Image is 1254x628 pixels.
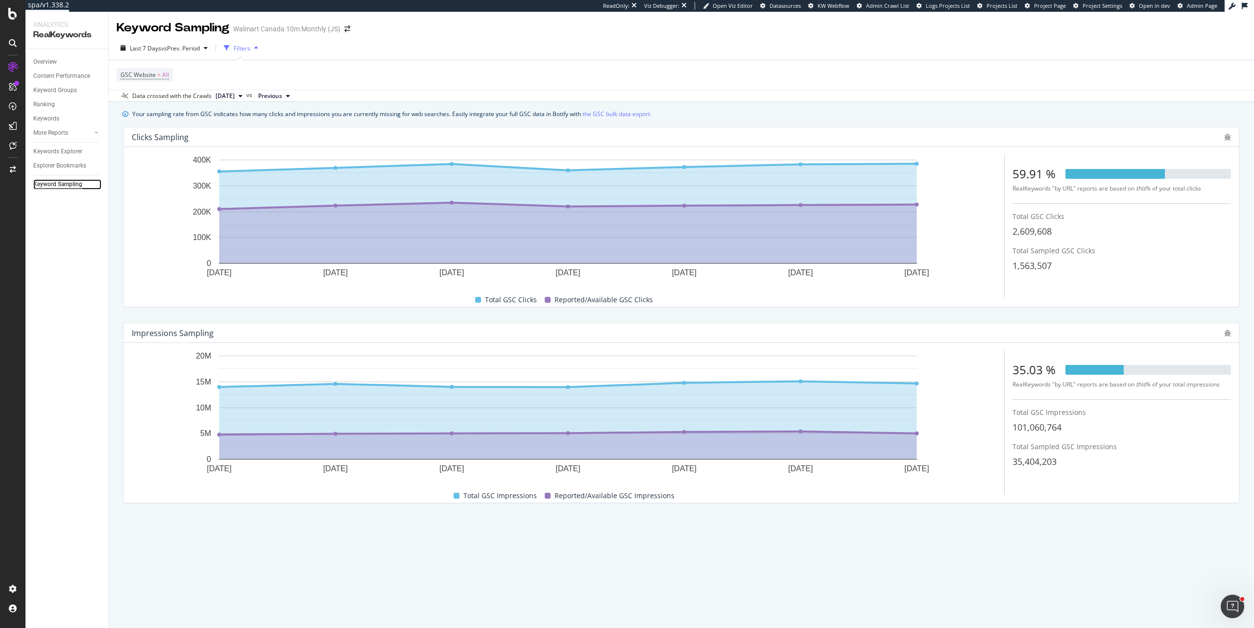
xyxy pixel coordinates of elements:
[1073,2,1122,10] a: Project Settings
[216,92,235,100] span: 2025 Sep. 26th
[977,2,1017,10] a: Projects List
[132,132,189,142] div: Clicks Sampling
[33,71,90,81] div: Content Performance
[1013,225,1052,237] span: 2,609,608
[33,99,101,110] a: Ranking
[196,378,211,386] text: 15M
[193,234,212,242] text: 100K
[713,2,753,9] span: Open Viz Editor
[193,156,212,164] text: 400K
[1034,2,1066,9] span: Project Page
[916,2,970,10] a: Logs Projects List
[672,268,697,277] text: [DATE]
[1221,595,1244,618] iframe: Intercom live chat
[1013,456,1057,467] span: 35,404,203
[117,40,212,56] button: Last 7 DaysvsPrev. Period
[130,44,161,52] span: Last 7 Days
[323,464,348,473] text: [DATE]
[904,268,929,277] text: [DATE]
[161,44,200,52] span: vs Prev. Period
[582,109,651,119] a: the GSC bulk data export.
[33,99,55,110] div: Ranking
[193,182,212,190] text: 300K
[132,351,1004,481] svg: A chart.
[157,71,161,79] span: =
[323,268,348,277] text: [DATE]
[207,455,211,463] text: 0
[200,430,211,438] text: 5M
[33,114,101,124] a: Keywords
[644,2,679,10] div: Viz Debugger:
[1139,2,1170,9] span: Open in dev
[603,2,629,10] div: ReadOnly:
[760,2,801,10] a: Datasources
[1013,362,1056,378] div: 35.03 %
[207,259,211,267] text: 0
[33,29,100,41] div: RealKeywords
[254,90,294,102] button: Previous
[1013,408,1086,417] span: Total GSC Impressions
[1013,184,1231,193] div: RealKeywords "by URL" reports are based on % of your total clicks
[818,2,849,9] span: KW Webflow
[1013,246,1095,255] span: Total Sampled GSC Clicks
[788,464,813,473] text: [DATE]
[770,2,801,9] span: Datasources
[866,2,909,9] span: Admin Crawl List
[857,2,909,10] a: Admin Crawl List
[1178,2,1217,10] a: Admin Page
[33,85,101,96] a: Keyword Groups
[33,57,101,67] a: Overview
[220,40,262,56] button: Filters
[485,294,537,306] span: Total GSC Clicks
[555,268,580,277] text: [DATE]
[1013,421,1061,433] span: 101,060,764
[162,68,169,82] span: All
[132,109,651,119] div: Your sampling rate from GSC indicates how many clicks and impressions you are currently missing f...
[33,57,57,67] div: Overview
[555,464,580,473] text: [DATE]
[1013,442,1117,451] span: Total Sampled GSC Impressions
[1224,134,1231,141] div: bug
[122,109,1240,119] div: info banner
[1130,2,1170,10] a: Open in dev
[439,464,464,473] text: [DATE]
[703,2,753,10] a: Open Viz Editor
[33,71,101,81] a: Content Performance
[258,92,282,100] span: Previous
[788,268,813,277] text: [DATE]
[439,268,464,277] text: [DATE]
[33,85,77,96] div: Keyword Groups
[1187,2,1217,9] span: Admin Page
[233,24,340,34] div: Walmart Canada 10m Monthly (JS)
[132,155,1004,285] svg: A chart.
[1013,380,1231,388] div: RealKeywords "by URL" reports are based on % of your total impressions
[212,90,246,102] button: [DATE]
[33,179,101,190] a: Keyword Sampling
[1136,380,1146,388] i: this
[1025,2,1066,10] a: Project Page
[33,128,68,138] div: More Reports
[33,128,92,138] a: More Reports
[121,71,156,79] span: GSC Website
[555,490,675,502] span: Reported/Available GSC Impressions
[234,44,250,52] div: Filters
[246,91,254,99] span: vs
[117,20,229,36] div: Keyword Sampling
[463,490,537,502] span: Total GSC Impressions
[1224,330,1231,337] div: bug
[33,179,82,190] div: Keyword Sampling
[1083,2,1122,9] span: Project Settings
[33,20,100,29] div: Analytics
[555,294,653,306] span: Reported/Available GSC Clicks
[193,208,212,216] text: 200K
[33,146,82,157] div: Keywords Explorer
[1013,260,1052,271] span: 1,563,507
[33,161,101,171] a: Explorer Bookmarks
[33,161,86,171] div: Explorer Bookmarks
[926,2,970,9] span: Logs Projects List
[987,2,1017,9] span: Projects List
[196,352,211,360] text: 20M
[672,464,697,473] text: [DATE]
[33,114,59,124] div: Keywords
